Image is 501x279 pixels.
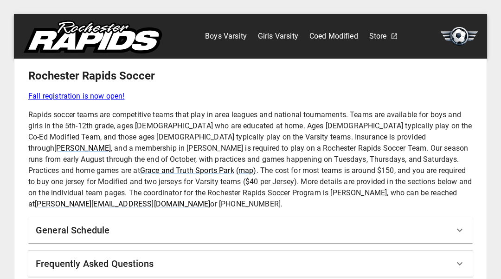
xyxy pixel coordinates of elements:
[35,199,210,208] a: [PERSON_NAME][EMAIL_ADDRESS][DOMAIN_NAME]
[54,144,111,153] a: [PERSON_NAME]
[36,223,109,238] h6: General Schedule
[309,29,358,44] a: Coed Modified
[369,29,387,44] a: Store
[236,166,257,175] a: (map)
[28,109,473,210] p: Rapids soccer teams are competitive teams that play in area leagues and national tournaments. Tea...
[36,256,154,271] h6: Frequently Asked Questions
[28,91,473,102] a: Fall registration is now open!
[205,29,247,44] a: Boys Varsity
[140,166,234,175] a: Grace and Truth Sports Park
[23,20,162,53] img: rapids.svg
[28,217,473,243] div: General Schedule
[258,29,298,44] a: Girls Varsity
[28,68,473,83] h5: Rochester Rapids Soccer
[441,27,478,46] img: soccer.svg
[28,251,473,277] div: Frequently Asked Questions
